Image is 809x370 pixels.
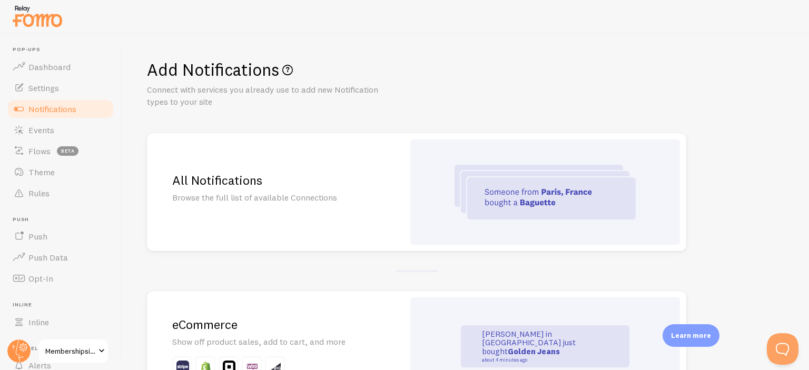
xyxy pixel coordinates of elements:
span: Inline [28,317,49,327]
a: Dashboard [6,56,115,77]
span: Push [28,231,47,242]
span: Opt-In [28,273,53,284]
span: Membershipsitechallenge (finaltest) [45,345,95,357]
a: Flows beta [6,141,115,162]
p: Connect with services you already use to add new Notification types to your site [147,84,400,108]
iframe: Help Scout Beacon - Open [767,333,798,365]
a: All Notifications Browse the full list of available Connections [147,133,686,251]
span: Dashboard [28,62,71,72]
p: [PERSON_NAME] in [GEOGRAPHIC_DATA] just bought [482,330,587,363]
small: about 4 minutes ago [482,357,584,363]
h2: eCommerce [172,316,379,333]
h1: Add Notifications [147,59,784,81]
a: Inline [6,312,115,333]
a: Push Data [6,247,115,268]
span: Inline [13,302,115,308]
span: Push Data [28,252,68,263]
a: Membershipsitechallenge (finaltest) [38,338,109,364]
a: Push [6,226,115,247]
span: Events [28,125,54,135]
a: Notifications [6,98,115,119]
p: Learn more [671,331,711,341]
span: Theme [28,167,55,177]
p: Show off product sales, add to cart, and more [172,336,379,348]
strong: Golden Jeans [508,346,560,356]
h2: All Notifications [172,172,379,188]
a: Events [6,119,115,141]
img: all-integrations.svg [455,165,636,219]
span: Rules [28,188,50,198]
a: Opt-In [6,268,115,289]
a: Rules [6,183,115,204]
a: Theme [6,162,115,183]
span: Flows [28,146,51,156]
img: fomo-relay-logo-orange.svg [11,3,64,29]
span: Pop-ups [13,46,115,53]
span: Settings [28,83,59,93]
div: Learn more [663,324,719,347]
span: Notifications [28,104,76,114]
span: beta [57,146,78,156]
a: Settings [6,77,115,98]
span: Push [13,216,115,223]
p: Browse the full list of available Connections [172,192,379,204]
